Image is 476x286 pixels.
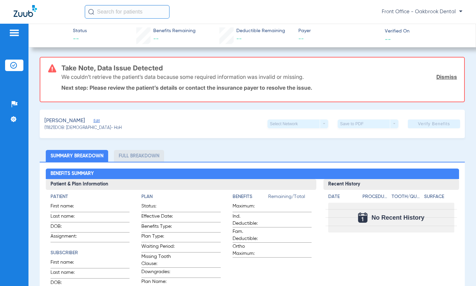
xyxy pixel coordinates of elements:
[442,254,476,286] iframe: Chat Widget
[141,193,221,200] h4: Plan
[233,203,266,212] span: Maximum:
[51,233,84,242] span: Assignment:
[51,249,130,257] h4: Subscriber
[328,193,357,203] app-breakdown-title: Date
[362,193,389,203] app-breakdown-title: Procedure
[323,179,459,190] h3: Recent History
[61,84,457,91] p: Next step: Please review the patient’s details or contact the insurance payer to resolve the issue.
[114,150,164,162] li: Full Breakdown
[236,36,242,42] span: --
[141,243,175,252] span: Waiting Period:
[298,27,379,35] span: Payer
[9,29,20,37] img: hamburger-icon
[233,213,266,227] span: Ind. Deductible:
[46,150,108,162] li: Summary Breakdown
[46,179,317,190] h3: Patient & Plan Information
[44,117,85,125] span: [PERSON_NAME]
[85,5,170,19] input: Search for patients
[141,213,175,222] span: Effective Date:
[141,203,175,212] span: Status:
[51,259,84,268] span: First name:
[51,193,130,200] h4: Patient
[141,223,175,232] span: Benefits Type:
[233,243,266,257] span: Ortho Maximum:
[382,8,462,15] span: Front Office - Oakbrook Dental
[51,223,84,232] span: DOB:
[141,233,175,242] span: Plan Type:
[44,125,122,131] span: (11821) DOB: [DEMOGRAPHIC_DATA] - HoH
[51,203,84,212] span: First name:
[358,213,368,223] img: Calendar
[141,268,175,278] span: Downgrades:
[372,214,424,221] span: No Recent History
[73,27,87,35] span: Status
[233,193,268,200] h4: Benefits
[14,5,37,17] img: Zuub Logo
[236,27,285,35] span: Deductible Remaining
[424,193,454,200] h4: Surface
[233,193,268,203] app-breakdown-title: Benefits
[88,9,94,15] img: Search Icon
[46,169,459,179] h2: Benefits Summary
[73,35,87,43] span: --
[51,213,84,222] span: Last name:
[61,73,304,80] p: We couldn’t retrieve the patient’s data because some required information was invalid or missing.
[48,64,56,72] img: error-icon
[436,73,457,80] a: Dismiss
[153,27,196,35] span: Benefits Remaining
[268,193,312,203] span: Remaining/Total
[298,35,379,43] span: --
[392,193,422,203] app-breakdown-title: Tooth/Quad
[424,193,454,203] app-breakdown-title: Surface
[51,269,84,278] span: Last name:
[362,193,389,200] h4: Procedure
[61,65,457,71] h3: Take Note, Data Issue Detected
[392,193,422,200] h4: Tooth/Quad
[385,36,391,43] span: --
[328,193,357,200] h4: Date
[94,118,100,125] span: Edit
[385,28,465,35] span: Verified On
[233,228,266,242] span: Fam. Deductible:
[141,253,175,267] span: Missing Tooth Clause:
[153,36,159,42] span: --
